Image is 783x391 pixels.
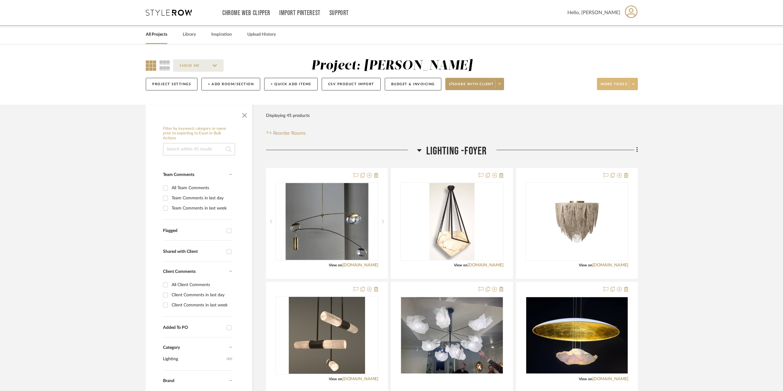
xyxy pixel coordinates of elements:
[592,263,628,267] a: [DOMAIN_NAME]
[266,130,306,137] button: Reorder Rooms
[264,78,318,90] button: + Quick Add Items
[401,183,503,260] div: 0
[385,78,441,90] button: Budget & Invoicing
[273,130,306,137] span: Reorder Rooms
[445,78,504,90] button: Share with client
[286,183,368,260] img: Ochre Gaia Pendant Multi-tier
[449,82,494,91] span: Share with client
[163,126,235,141] h6: Filter by keyword, category or name prior to exporting to Excel or Bulk Actions
[579,263,592,267] span: View on
[429,183,474,260] img: WIRED JEWEL PENDANT 32"DIA X 20"H 60"OAH
[329,377,342,381] span: View on
[401,297,503,373] img: Gentner Paper Chandelier
[567,9,620,16] span: Hello, [PERSON_NAME]
[279,10,320,16] a: Import Pinterest
[579,377,592,381] span: View on
[276,183,378,260] div: 0
[401,297,503,374] div: 0
[238,108,251,120] button: Close
[329,10,349,16] a: Support
[163,345,180,350] span: Category
[266,110,310,122] div: Displaying 45 products
[172,290,231,300] div: Client Comments in last day
[592,377,628,381] a: [DOMAIN_NAME]
[163,228,224,233] div: Flagged
[163,173,194,177] span: Team Comments
[227,354,232,364] span: (45)
[172,280,231,290] div: All Client Comments
[601,82,627,91] span: More tools
[222,10,270,16] a: Chrome Web Clipper
[163,269,196,274] span: Client Comments
[454,263,467,267] span: View on
[163,143,235,155] input: Search within 45 results
[311,59,472,72] div: Project: [PERSON_NAME]
[289,297,365,374] img: HILLIARD RAINIER CHANDELIER 27"DIA X 21"MINOAH, 27"W X 4"D X 4"H EACH
[342,377,378,381] a: [DOMAIN_NAME]
[146,78,197,90] button: Project Settings
[247,30,276,39] a: Upload History
[163,354,225,364] span: Lighting
[526,183,628,260] div: 0
[172,300,231,310] div: Client Comments in last week
[201,78,260,90] button: + Add Room/Section
[172,193,231,203] div: Team Comments in last day
[342,263,378,267] a: [DOMAIN_NAME]
[183,30,196,39] a: Library
[526,297,628,374] div: 0
[163,249,224,254] div: Shared with Client
[163,379,174,383] span: Brand
[539,183,615,260] img: Ngala Trading Large Round Whisper Flush Mount Leather Chandelier in Cream-Stone Leather
[597,78,638,90] button: More tools
[172,183,231,193] div: All Team Comments
[172,203,231,213] div: Team Comments in last week
[163,325,224,330] div: Added To PO
[467,263,503,267] a: [DOMAIN_NAME]
[526,297,628,373] img: SWADOH ECLAIRCIE PENDANT 33"DIA X 16"H
[426,145,487,158] span: LIGHTING -FOYER
[276,297,378,374] div: 0
[211,30,232,39] a: Inspiration
[329,263,342,267] span: View on
[322,78,381,90] button: CSV Product Import
[146,30,167,39] a: All Projects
